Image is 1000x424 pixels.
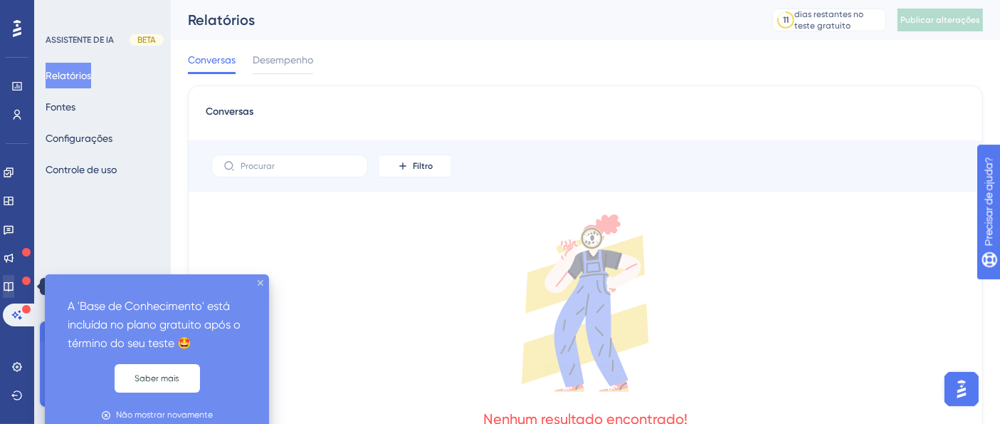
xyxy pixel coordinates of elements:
font: 11 [783,15,789,25]
font: Controle de uso [46,164,117,175]
font: Publicar alterações [900,15,980,25]
font: Conversas [188,54,236,66]
font: Fontes [46,101,75,113]
font: Conversas [206,105,253,118]
iframe: Iniciador do Assistente de IA do UserGuiding [940,368,983,410]
button: Controle de uso [46,157,117,182]
button: Relatórios [46,63,91,88]
font: A 'Base de Conhecimento' está incluída no plano gratuito após o término do seu teste 🤩 [68,299,243,350]
font: dias restantes no teste gratuito [794,9,863,31]
font: Precisar de ajuda? [33,6,122,17]
button: Fontes [46,94,75,120]
button: Configurações [46,125,112,151]
font: Desempenho [253,54,313,66]
button: Filtro [379,155,451,177]
font: Não mostrar novamente [117,410,214,420]
font: ASSISTENTE DE IA [46,35,114,45]
input: Procurar [241,161,356,171]
font: Saber mais [135,373,179,383]
button: Publicar alterações [898,9,983,31]
font: Filtro [413,161,433,171]
button: Saber mais [115,364,200,393]
font: Configurações [46,133,112,144]
div: Não mostrar novamente [117,408,214,422]
font: BETA [137,35,156,45]
div: fechar dica de ferramenta [258,280,263,286]
font: Relatórios [46,70,91,81]
font: Relatórios [188,11,255,29]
